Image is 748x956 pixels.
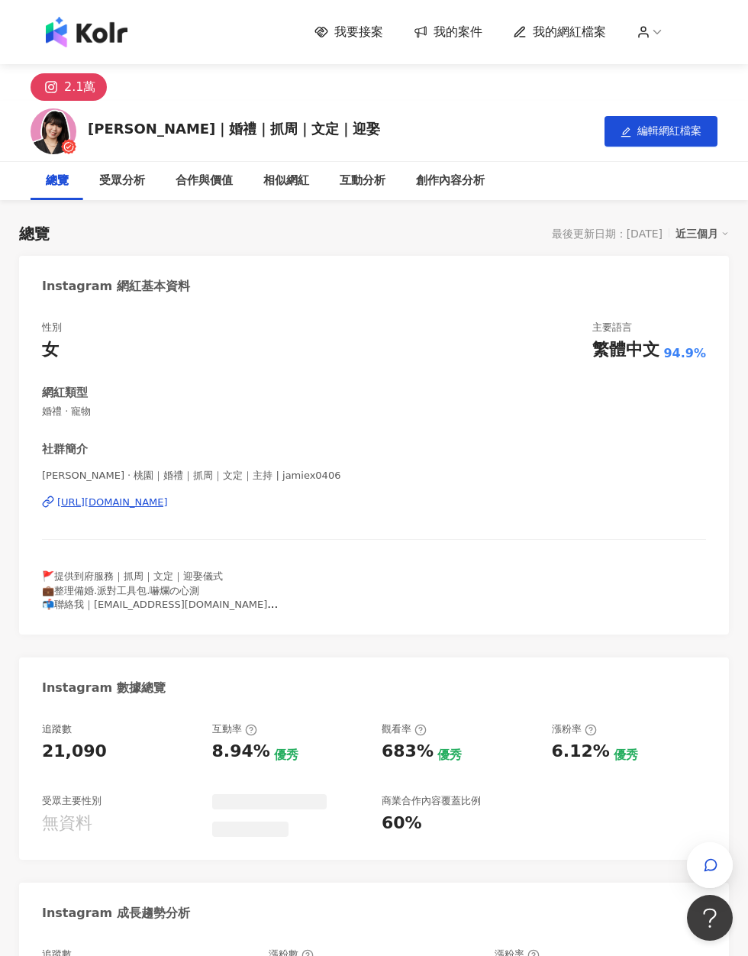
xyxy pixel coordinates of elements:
[382,794,481,808] div: 商業合作內容覆蓋比例
[533,24,606,40] span: 我的網紅檔案
[314,24,383,40] a: 我要接案
[552,722,597,736] div: 漲粉率
[42,794,102,808] div: 受眾主要性別
[99,172,145,190] div: 受眾分析
[513,24,606,40] a: 我的網紅檔案
[31,108,76,154] img: KOL Avatar
[42,338,59,362] div: 女
[340,172,385,190] div: 互動分析
[42,278,190,295] div: Instagram 網紅基本資料
[64,76,95,98] div: 2.1萬
[663,345,706,362] span: 94.9%
[42,722,72,736] div: 追蹤數
[605,116,717,147] button: edit編輯網紅檔案
[675,224,729,244] div: 近三個月
[42,321,62,334] div: 性別
[46,172,69,190] div: 總覽
[42,469,706,483] span: [PERSON_NAME] · 桃園｜婚禮｜抓周｜文定｜主持 | jamiex0406
[552,228,663,240] div: 最後更新日期：[DATE]
[434,24,482,40] span: 我的案件
[176,172,233,190] div: 合作與價值
[88,119,380,138] div: [PERSON_NAME]｜婚禮｜抓周｜文定｜迎娶
[42,740,107,764] div: 21,090
[19,223,50,244] div: 總覽
[42,680,166,696] div: Instagram 數據總覽
[637,124,701,137] span: 編輯網紅檔案
[382,812,422,835] div: 60%
[212,722,257,736] div: 互動率
[382,740,434,764] div: 683%
[31,73,107,101] button: 2.1萬
[42,496,706,509] a: [URL][DOMAIN_NAME]
[42,905,190,922] div: Instagram 成長趨勢分析
[592,321,632,334] div: 主要語言
[437,747,462,764] div: 優秀
[687,895,733,941] iframe: Help Scout Beacon - Open
[552,740,610,764] div: 6.12%
[416,172,485,190] div: 創作內容分析
[334,24,383,40] span: 我要接案
[42,812,92,835] div: 無資料
[263,172,309,190] div: 相似網紅
[46,17,127,47] img: logo
[42,441,88,457] div: 社群簡介
[274,747,298,764] div: 優秀
[414,24,482,40] a: 我的案件
[212,740,270,764] div: 8.94%
[57,496,168,509] div: [URL][DOMAIN_NAME]
[42,405,706,418] span: 婚禮 · 寵物
[382,722,427,736] div: 觀看率
[621,127,631,137] span: edit
[42,385,88,401] div: 網紅類型
[614,747,638,764] div: 優秀
[592,338,659,362] div: 繁體中文
[42,570,278,624] span: 🚩提供到府服務｜抓周｜文定｜迎娶儀式 💼整理備婚.派對工具包.嚇爛の心測 📬聯絡我｜[EMAIL_ADDRESS][DOMAIN_NAME] 🔗點下方連結了解更多服務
